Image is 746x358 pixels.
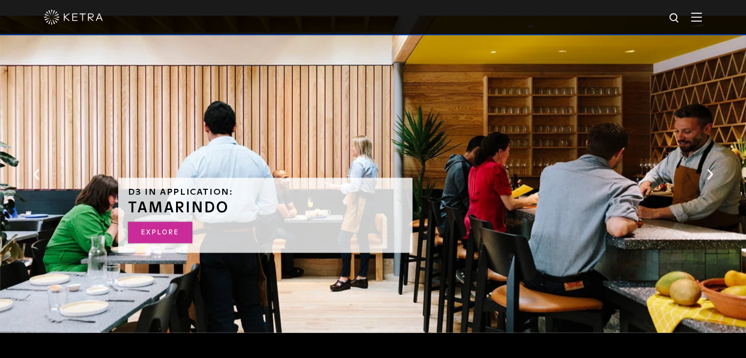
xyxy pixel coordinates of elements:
img: ketra-logo-2019-white [44,10,103,25]
h6: D3 in application: [128,187,403,196]
h3: Tamarindo [128,200,403,215]
button: Previous [31,168,41,180]
img: search icon [669,12,681,25]
a: Explore [128,222,192,243]
button: Next [705,168,715,180]
img: Hamburger%20Nav.svg [691,12,702,22]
